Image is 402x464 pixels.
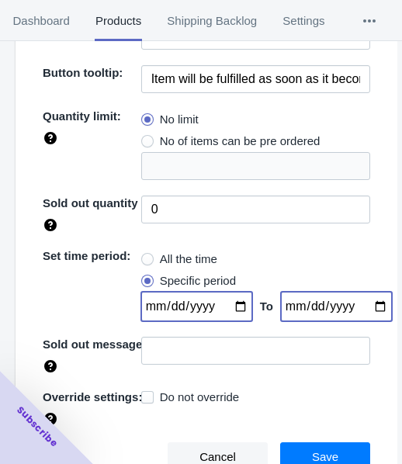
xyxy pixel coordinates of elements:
[43,249,130,262] span: Set time period:
[160,251,217,267] span: All the time
[160,273,236,289] span: Specific period
[282,1,325,41] span: Settings
[160,390,240,405] span: Do not override
[338,1,401,41] button: More tabs
[43,338,146,351] span: Sold out message:
[14,403,61,450] span: Subscribe
[199,451,236,463] span: Cancel
[312,451,338,463] span: Save
[95,1,141,41] span: Products
[160,112,199,127] span: No limit
[160,133,321,149] span: No of items can be pre ordered
[260,300,273,313] span: To
[43,196,137,209] span: Sold out quantity
[167,1,258,41] span: Shipping Backlog
[43,66,123,79] span: Button tooltip:
[43,109,121,123] span: Quantity limit:
[12,1,70,41] span: Dashboard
